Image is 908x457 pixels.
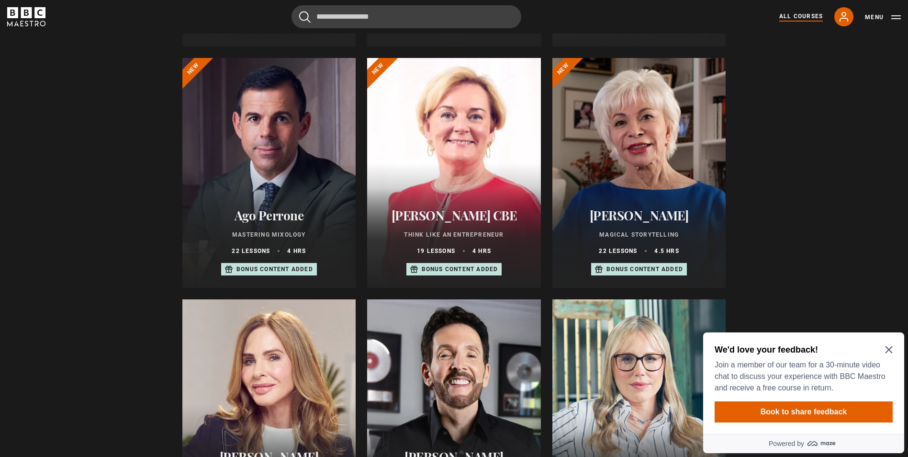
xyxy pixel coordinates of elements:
[15,31,190,65] p: Join a member of our team for a 30-minute video chat to discuss your experience with BBC Maestro ...
[7,7,45,26] svg: BBC Maestro
[182,58,356,288] a: Ago Perrone Mastering Mixology 22 lessons 4 hrs Bonus content added New
[599,247,637,255] p: 22 lessons
[472,247,491,255] p: 4 hrs
[236,265,313,274] p: Bonus content added
[15,73,193,94] button: Book to share feedback
[15,15,190,27] h2: We'd love your feedback!
[299,11,311,23] button: Submit the search query
[287,247,306,255] p: 4 hrs
[194,208,345,223] h2: Ago Perrone
[865,12,901,22] button: Toggle navigation
[367,58,541,288] a: [PERSON_NAME] CBE Think Like an Entrepreneur 19 lessons 4 hrs Bonus content added New
[606,265,683,274] p: Bonus content added
[552,58,726,288] a: [PERSON_NAME] Magical Storytelling 22 lessons 4.5 hrs Bonus content added New
[654,247,679,255] p: 4.5 hrs
[186,17,193,25] button: Close Maze Prompt
[379,208,529,223] h2: [PERSON_NAME] CBE
[4,4,205,125] div: Optional study invitation
[422,265,498,274] p: Bonus content added
[564,208,715,223] h2: [PERSON_NAME]
[779,12,823,22] a: All Courses
[291,5,521,28] input: Search
[417,247,455,255] p: 19 lessons
[232,247,270,255] p: 22 lessons
[4,105,205,125] a: Powered by maze
[564,230,715,239] p: Magical Storytelling
[379,230,529,239] p: Think Like an Entrepreneur
[194,230,345,239] p: Mastering Mixology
